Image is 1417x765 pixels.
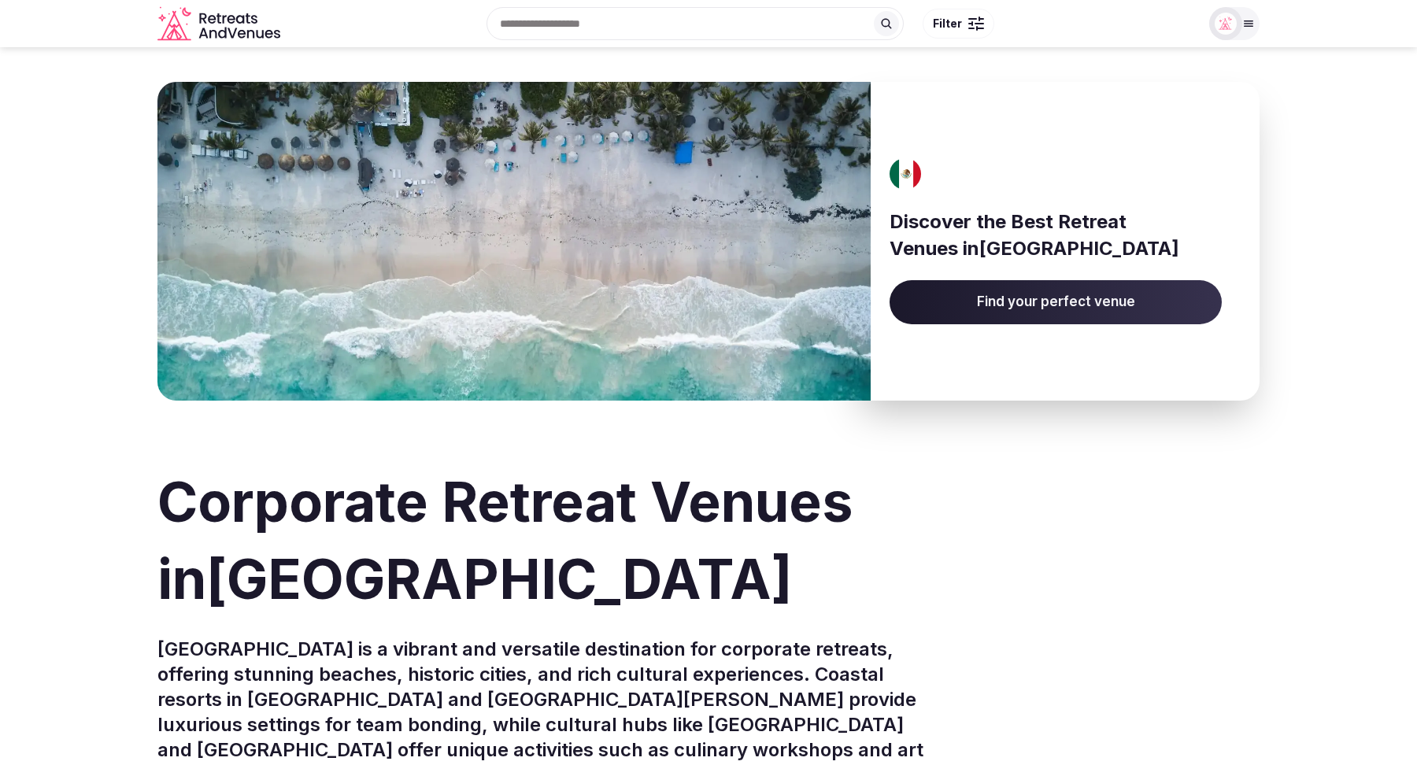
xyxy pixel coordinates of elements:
img: Matt Grant Oakes [1215,13,1237,35]
span: Filter [933,16,962,31]
h1: Corporate Retreat Venues in [GEOGRAPHIC_DATA] [157,464,1260,618]
img: Mexico's flag [885,158,927,190]
h3: Discover the Best Retreat Venues in [GEOGRAPHIC_DATA] [890,209,1222,261]
img: Banner image for Mexico representative of the country [157,82,871,401]
svg: Retreats and Venues company logo [157,6,283,42]
a: Find your perfect venue [890,280,1222,324]
button: Filter [923,9,994,39]
a: Visit the homepage [157,6,283,42]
